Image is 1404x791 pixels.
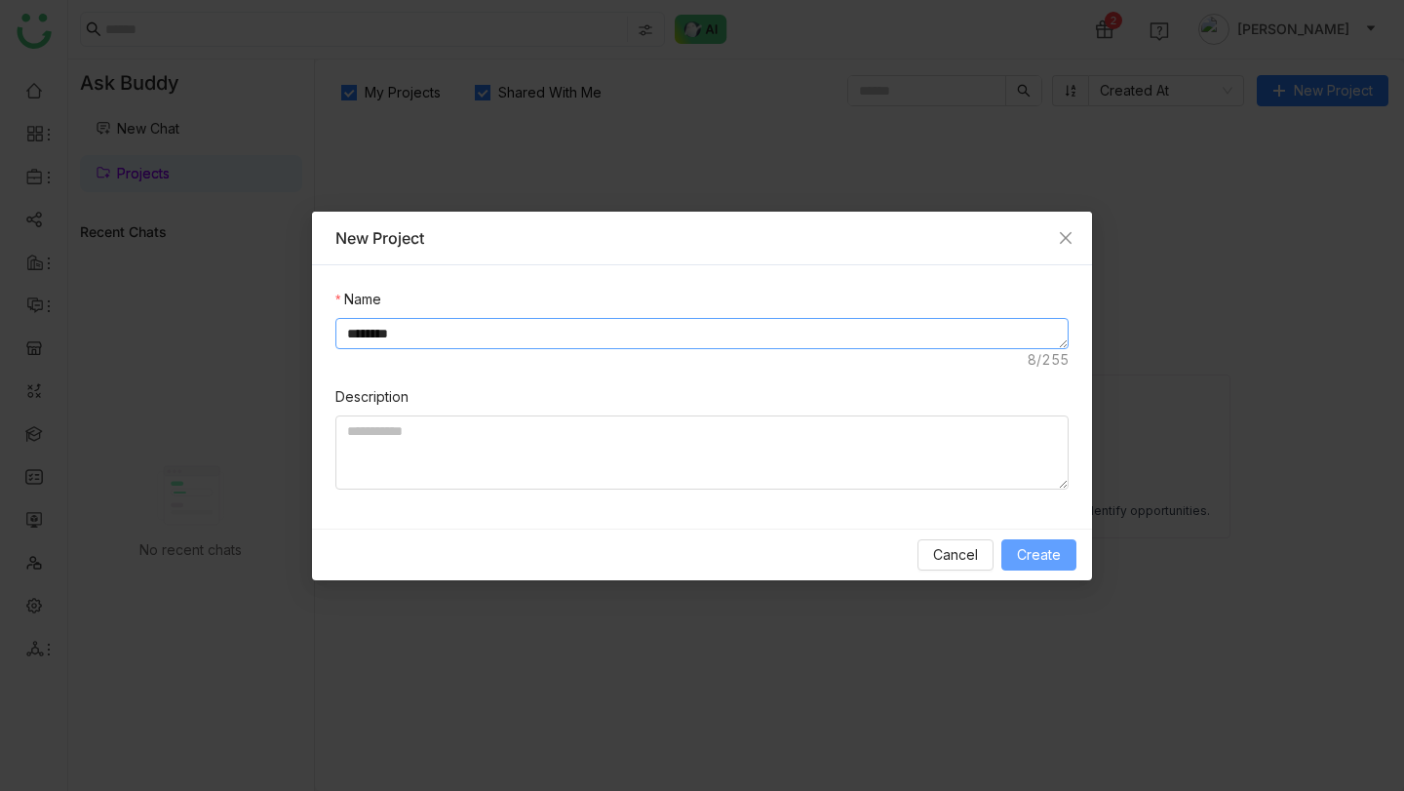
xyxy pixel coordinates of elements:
button: Cancel [917,539,994,571]
label: Name [335,289,381,310]
span: Cancel [933,544,978,566]
div: New Project [335,227,1069,249]
span: Create [1017,544,1061,566]
button: Create [1001,539,1076,571]
button: Close [1039,212,1092,264]
label: Description [335,386,409,408]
